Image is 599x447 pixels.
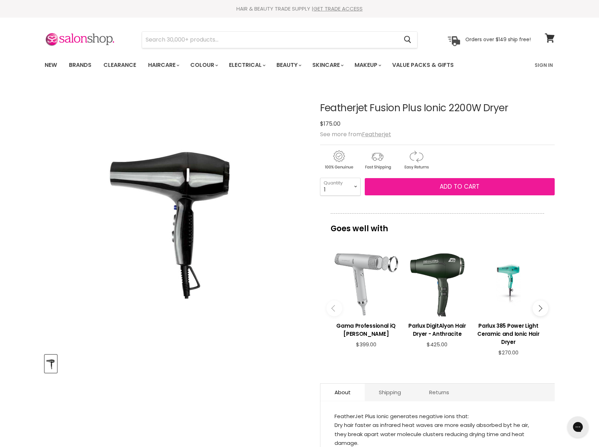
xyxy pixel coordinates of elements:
a: About [320,384,365,401]
span: $175.00 [320,120,340,128]
span: $425.00 [427,341,447,348]
span: $399.00 [356,341,376,348]
a: Value Packs & Gifts [387,58,459,73]
div: Featherjet Fusion Plus Ionic 2200W Dryer image. Click or Scroll to Zoom. [45,85,307,348]
iframe: Gorgias live chat messenger [564,414,592,440]
input: Search [142,32,399,48]
h3: Gama Professional iQ [PERSON_NAME] [334,322,398,338]
a: Clearance [98,58,141,73]
a: New [39,58,62,73]
button: Featherjet Fusion Plus Ionic 2200W Dryer [45,355,57,373]
a: Beauty [271,58,306,73]
img: shipping.gif [359,149,396,171]
div: HAIR & BEAUTY TRADE SUPPLY | [36,5,563,12]
div: Product thumbnails [44,353,308,373]
h1: Featherjet Fusion Plus Ionic 2200W Dryer [320,103,555,114]
a: Skincare [307,58,348,73]
a: View product:Parlux 385 Power Light Ceramic and Ionic Hair Dryer [476,316,540,350]
img: genuine.gif [320,149,357,171]
span: Add to cart [440,182,479,191]
a: GET TRADE ACCESS [313,5,363,12]
img: Featherjet Fusion Plus Ionic 2200W Dryer [45,355,56,372]
a: View product:Parlux DigitAlyon Hair Dryer - Anthracite [405,316,469,341]
span: $270.00 [498,349,518,356]
a: Returns [415,384,463,401]
a: Colour [185,58,222,73]
a: View product:Gama Professional iQ Perfetto [334,316,398,341]
select: Quantity [320,178,361,195]
a: Electrical [224,58,270,73]
a: Haircare [143,58,184,73]
a: Makeup [349,58,385,73]
a: Brands [64,58,97,73]
nav: Main [36,55,563,75]
a: Shipping [365,384,415,401]
ul: Main menu [39,55,495,75]
a: Featherjet [362,130,391,138]
a: Sign In [530,58,557,73]
button: Add to cart [365,178,555,196]
h3: Parlux 385 Power Light Ceramic and Ionic Hair Dryer [476,322,540,346]
form: Product [142,31,418,48]
img: returns.gif [397,149,435,171]
p: Orders over $149 ship free! [465,36,531,43]
h3: Parlux DigitAlyon Hair Dryer - Anthracite [405,322,469,338]
span: See more from [320,130,391,138]
p: Goes well with [331,213,544,237]
button: Search [399,32,417,48]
